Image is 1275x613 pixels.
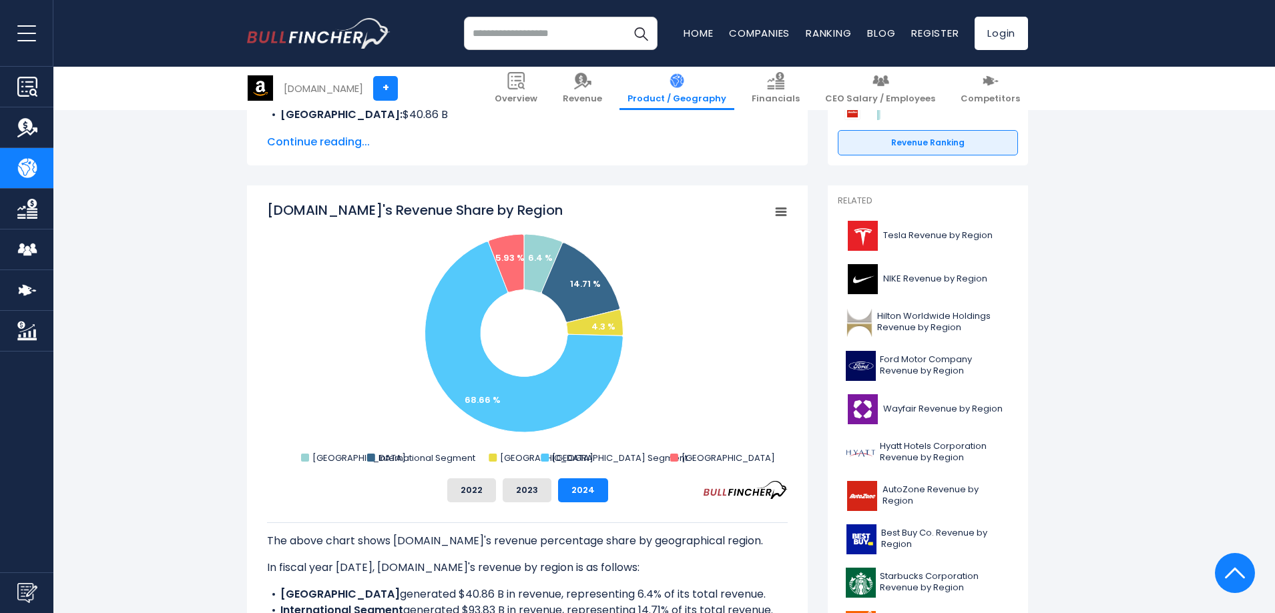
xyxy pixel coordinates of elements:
p: In fiscal year [DATE], [DOMAIN_NAME]'s revenue by region is as follows: [267,560,788,576]
span: Tesla Revenue by Region [883,230,993,241]
p: The above chart shows [DOMAIN_NAME]'s revenue percentage share by geographical region. [267,533,788,549]
svg: Amazon.com's Revenue Share by Region [267,201,788,468]
img: AZO logo [846,481,878,511]
text: 4.3 % [591,320,615,333]
img: SBUX logo [846,568,876,598]
span: Best Buy Co. Revenue by Region [881,528,1010,550]
span: Wayfair Revenue by Region [883,404,1003,415]
li: generated $40.86 B in revenue, representing 6.4% of its total revenue. [267,586,788,602]
li: $40.86 B [267,107,788,123]
a: Financials [744,67,808,110]
text: [GEOGRAPHIC_DATA] [500,452,593,464]
a: Hyatt Hotels Corporation Revenue by Region [838,434,1018,471]
a: Ranking [806,26,851,40]
text: 68.66 % [465,394,501,406]
div: [DOMAIN_NAME] [284,81,363,96]
img: HLT logo [846,308,873,338]
a: Wayfair Revenue by Region [838,391,1018,428]
a: Best Buy Co. Revenue by Region [838,521,1018,558]
button: 2024 [558,478,608,502]
span: NIKE Revenue by Region [883,273,987,285]
a: + [373,76,398,101]
img: bullfincher logo [247,18,391,49]
img: W logo [846,394,879,424]
span: Competitors [961,93,1020,105]
a: Hilton Worldwide Holdings Revenue by Region [838,304,1018,341]
a: Go to homepage [247,18,391,49]
a: Ford Motor Company Revenue by Region [838,348,1018,384]
a: AutoZone Revenue by Region [838,478,1018,514]
text: International Segment [378,452,475,464]
img: NKE logo [846,264,879,294]
img: TSLA logo [846,221,879,251]
text: 14.71 % [570,277,601,290]
span: Product / Geography [627,93,726,105]
a: Blog [867,26,895,40]
a: Revenue Ranking [838,130,1018,155]
span: Starbucks Corporation Revenue by Region [880,571,1010,594]
button: Search [624,17,658,50]
img: BBY logo [846,524,877,554]
b: International Segment: [280,123,406,138]
a: Login [975,17,1028,50]
text: [GEOGRAPHIC_DATA] [682,452,775,464]
span: Continue reading... [267,134,788,150]
span: AutoZone Revenue by Region [882,484,1010,507]
b: [GEOGRAPHIC_DATA]: [280,107,403,122]
a: NIKE Revenue by Region [838,261,1018,297]
text: 5.93 % [495,251,525,264]
span: Hilton Worldwide Holdings Revenue by Region [877,311,1010,334]
text: [GEOGRAPHIC_DATA] [312,452,406,464]
b: [GEOGRAPHIC_DATA] [280,586,400,602]
a: Competitors [953,67,1028,110]
span: Financials [752,93,800,105]
img: AutoZone competitors logo [844,104,860,120]
a: Starbucks Corporation Revenue by Region [838,564,1018,601]
li: $93.83 B [267,123,788,139]
img: H logo [846,438,876,468]
img: F logo [846,351,876,381]
tspan: [DOMAIN_NAME]'s Revenue Share by Region [267,201,563,219]
img: AMZN logo [248,75,273,101]
a: Companies [729,26,790,40]
a: Product / Geography [619,67,734,110]
a: Revenue [555,67,610,110]
a: Register [911,26,959,40]
span: Revenue [563,93,602,105]
p: Related [838,195,1018,207]
a: Overview [487,67,545,110]
span: CEO Salary / Employees [825,93,935,105]
a: Tesla Revenue by Region [838,217,1018,254]
button: 2022 [447,478,496,502]
button: 2023 [503,478,551,502]
a: Home [684,26,713,40]
span: Ford Motor Company Revenue by Region [880,354,1010,377]
text: 6.4 % [528,251,553,264]
span: Overview [495,93,537,105]
text: [GEOGRAPHIC_DATA] Segment [552,452,688,464]
span: Hyatt Hotels Corporation Revenue by Region [880,441,1010,464]
a: CEO Salary / Employees [817,67,943,110]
